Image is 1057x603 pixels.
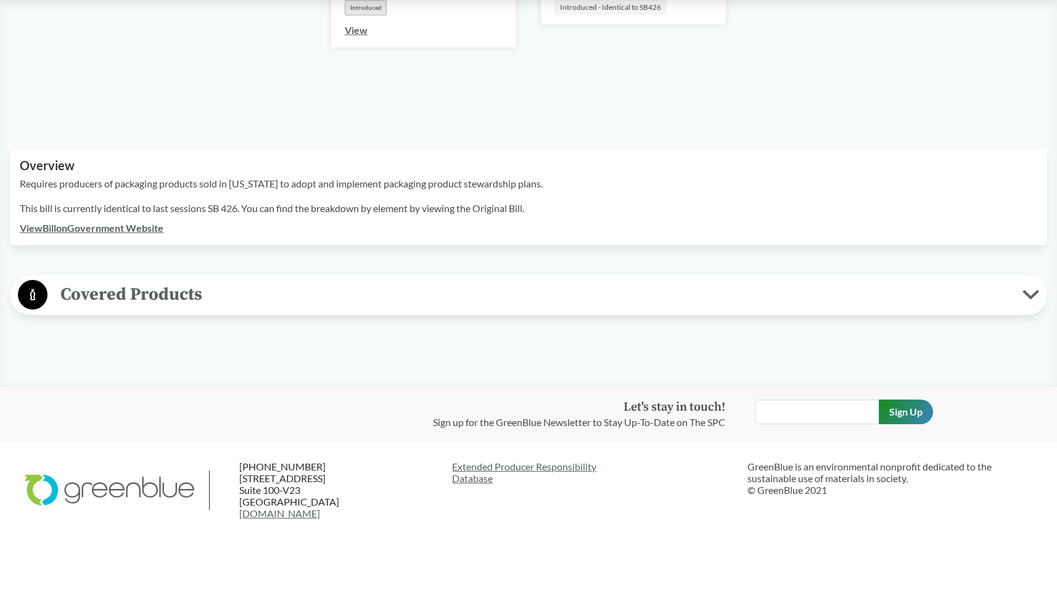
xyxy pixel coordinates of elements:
[239,461,389,520] p: [PHONE_NUMBER] [STREET_ADDRESS] Suite 100-V23 [GEOGRAPHIC_DATA]
[20,176,1037,191] p: Requires producers of packaging products sold in [US_STATE] to adopt and implement packaging prod...
[47,281,1022,308] span: Covered Products
[452,461,737,484] a: Extended Producer ResponsibilityDatabase
[623,400,725,415] strong: Let's stay in touch!
[747,461,1032,496] p: GreenBlue is an environmental nonprofit dedicated to the sustainable use of materials in society....
[20,201,1037,216] p: This bill is currently identical to last sessions SB 426. You can find the breakdown by element b...
[433,415,725,430] p: Sign up for the GreenBlue Newsletter to Stay Up-To-Date on The SPC
[239,507,320,519] a: [DOMAIN_NAME]
[345,24,368,36] a: View
[20,222,163,234] a: ViewBillonGovernment Website
[879,400,933,424] input: Sign Up
[14,279,1043,311] button: Covered Products
[20,158,1037,173] h2: Overview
